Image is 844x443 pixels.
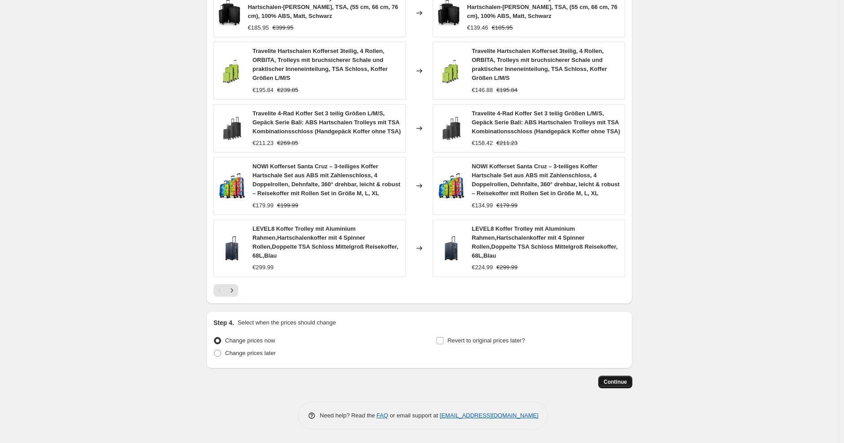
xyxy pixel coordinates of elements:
[472,139,493,148] div: €158.42
[272,23,293,32] strike: €399.95
[225,350,276,356] span: Change prices later
[238,318,336,327] p: Select when the prices should change
[277,201,298,210] strike: €199.99
[472,225,618,259] span: LEVEL8 Koffer Trolley mit Aluminium Rahmen,Hartschalenkoffer mit 4 Spinner Rollen,Doppelte TSA Sc...
[218,172,245,199] img: 81nNDTAcXqL_80x.jpg
[472,201,493,210] div: €134.99
[218,235,245,262] img: 61Qy3HPgHoL_80x.jpg
[277,86,298,95] strike: €239.85
[440,412,539,419] a: [EMAIL_ADDRESS][DOMAIN_NAME]
[472,86,493,95] div: €146.88
[252,225,398,259] span: LEVEL8 Koffer Trolley mit Aluminium Rahmen,Hartschalenkoffer mit 4 Spinner Rollen,Doppelte TSA Sc...
[496,263,518,272] strike: €299.99
[496,86,518,95] strike: €195.84
[472,163,620,197] span: NOWI Kofferset Santa Cruz – 3-teiliges Koffer Hartschale Set aus ABS mit Zahlenschloss, 4 Doppelr...
[472,48,607,81] span: Travelite Hartschalen Kofferset 3teilig, 4 Rollen, ORBITA, Trolleys mit bruchsicherer Schale und ...
[218,115,245,142] img: 81yKn1Fe0aL_80x.jpg
[438,115,465,142] img: 81yKn1Fe0aL_80x.jpg
[225,337,275,344] span: Change prices now
[213,318,234,327] h2: Step 4.
[388,412,440,419] span: or email support at
[496,201,518,210] strike: €179.99
[252,110,401,135] span: Travelite 4-Rad Koffer Set 3 teilig Größen L/M/S, Gepäck Serie Bali: ABS Hartschalen Trolleys mit...
[492,23,513,32] strike: €185.95
[377,412,388,419] a: FAQ
[252,263,274,272] div: €299.99
[448,337,525,344] span: Revert to original prices later?
[252,86,274,95] div: €195.84
[438,235,465,262] img: 61Qy3HPgHoL_80x.jpg
[226,284,238,297] button: Next
[472,110,620,135] span: Travelite 4-Rad Koffer Set 3 teilig Größen L/M/S, Gepäck Serie Bali: ABS Hartschalen Trolleys mit...
[252,201,274,210] div: €179.99
[277,139,298,148] strike: €269.85
[496,139,518,148] strike: €211.23
[467,23,488,32] div: €139.46
[604,378,627,386] span: Continue
[438,172,465,199] img: 81nNDTAcXqL_80x.jpg
[252,163,400,197] span: NOWI Kofferset Santa Cruz – 3-teiliges Koffer Hartschale Set aus ABS mit Zahlenschloss, 4 Doppelr...
[218,57,245,84] img: 71kTrbW-DfL_80x.jpg
[438,57,465,84] img: 71kTrbW-DfL_80x.jpg
[248,23,269,32] div: €185.95
[472,263,493,272] div: €224.99
[320,412,377,419] span: Need help? Read the
[252,48,387,81] span: Travelite Hartschalen Kofferset 3teilig, 4 Rollen, ORBITA, Trolleys mit bruchsicherer Schale und ...
[213,284,238,297] nav: Pagination
[252,139,274,148] div: €211.23
[598,376,632,388] button: Continue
